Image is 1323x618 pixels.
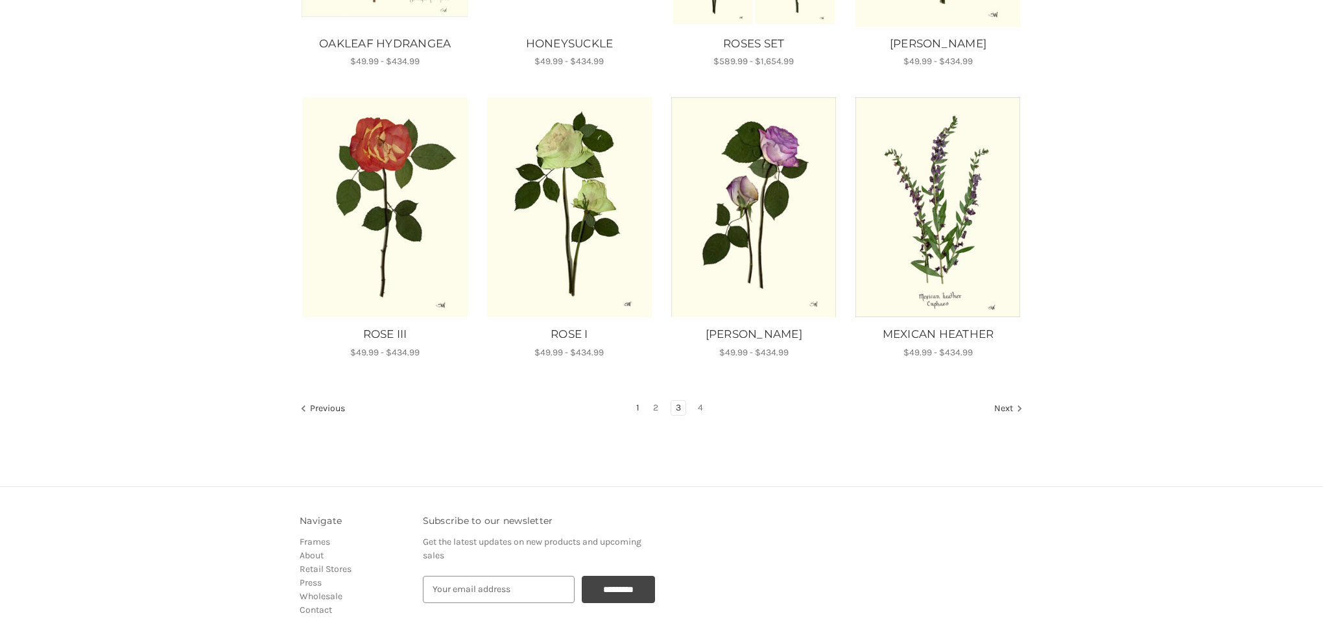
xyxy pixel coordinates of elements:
[671,97,837,317] a: ROSE II, Price range from $49.99 to $434.99
[423,535,655,562] p: Get the latest updates on new products and upcoming sales
[300,564,352,575] a: Retail Stores
[486,97,652,317] img: Unframed
[669,326,839,343] a: ROSE II, Price range from $49.99 to $434.99
[853,326,1023,343] a: MEXICAN HEATHER, Price range from $49.99 to $434.99
[484,36,654,53] a: HONEYSUCKLE, Price range from $49.99 to $434.99
[300,514,409,528] h3: Navigate
[300,400,1023,418] nav: pagination
[855,97,1021,317] img: Unframed
[693,401,708,415] a: Page 4 of 4
[300,577,322,588] a: Press
[300,550,324,561] a: About
[350,347,420,358] span: $49.99 - $434.99
[302,97,468,317] a: ROSE III, Price range from $49.99 to $434.99
[903,347,973,358] span: $49.99 - $434.99
[484,326,654,343] a: ROSE I, Price range from $49.99 to $434.99
[990,401,1023,418] a: Next
[713,56,794,67] span: $589.99 - $1,654.99
[671,97,837,317] img: Unframed
[632,401,644,415] a: Page 1 of 4
[350,56,420,67] span: $49.99 - $434.99
[302,97,468,317] img: Unframed
[300,36,470,53] a: OAKLEAF HYDRANGEA, Price range from $49.99 to $434.99
[300,326,470,343] a: ROSE III, Price range from $49.99 to $434.99
[671,401,685,415] a: Page 3 of 4
[300,401,350,418] a: Previous
[423,514,655,528] h3: Subscribe to our newsletter
[486,97,652,317] a: ROSE I, Price range from $49.99 to $434.99
[534,56,604,67] span: $49.99 - $434.99
[719,347,789,358] span: $49.99 - $434.99
[300,536,330,547] a: Frames
[300,604,332,615] a: Contact
[669,36,839,53] a: ROSES SET, Price range from $589.99 to $1,654.99
[300,591,342,602] a: Wholesale
[649,401,663,415] a: Page 2 of 4
[855,97,1021,317] a: MEXICAN HEATHER, Price range from $49.99 to $434.99
[853,36,1023,53] a: ROSE IV, Price range from $49.99 to $434.99
[423,576,575,603] input: Your email address
[903,56,973,67] span: $49.99 - $434.99
[534,347,604,358] span: $49.99 - $434.99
